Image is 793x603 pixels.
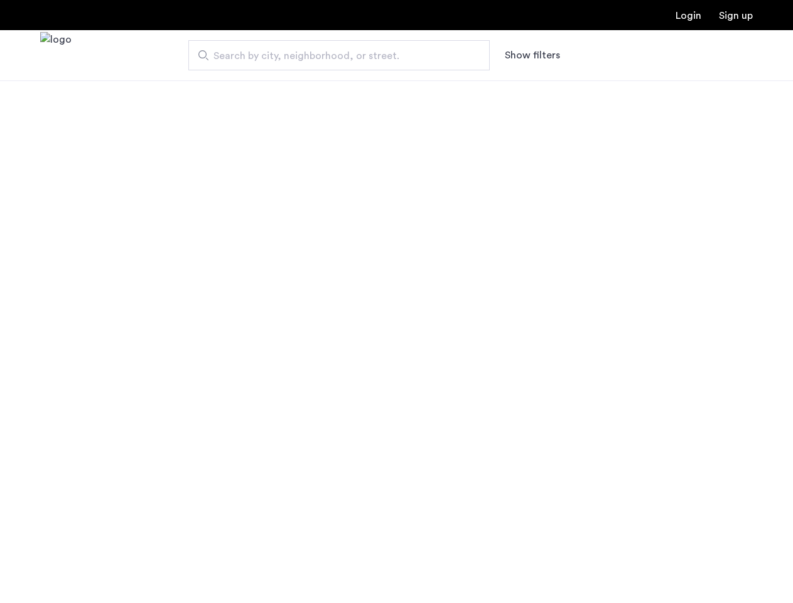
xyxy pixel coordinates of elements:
[213,48,455,63] span: Search by city, neighborhood, or street.
[719,11,753,21] a: Registration
[676,11,701,21] a: Login
[188,40,490,70] input: Apartment Search
[40,32,72,79] img: logo
[40,32,72,79] a: Cazamio Logo
[505,48,560,63] button: Show or hide filters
